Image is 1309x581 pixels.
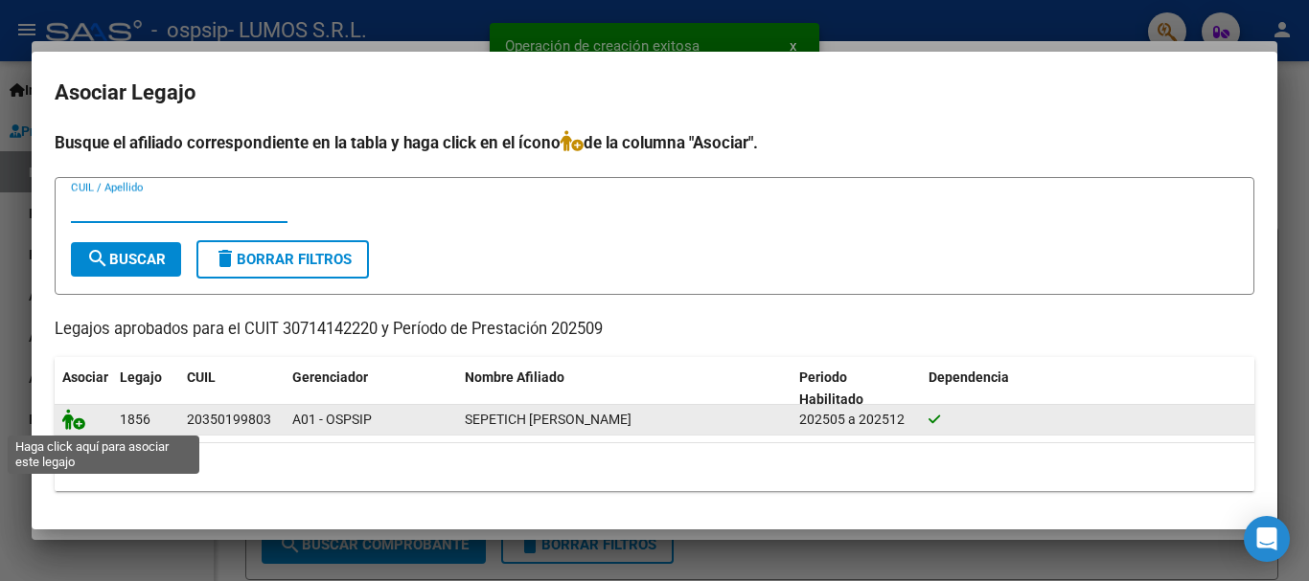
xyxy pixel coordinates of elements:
[179,357,285,420] datatable-header-cell: CUIL
[214,251,352,268] span: Borrar Filtros
[792,357,921,420] datatable-header-cell: Periodo Habilitado
[55,75,1254,111] h2: Asociar Legajo
[86,251,166,268] span: Buscar
[929,369,1009,385] span: Dependencia
[55,357,112,420] datatable-header-cell: Asociar
[1244,516,1290,562] div: Open Intercom Messenger
[71,242,181,277] button: Buscar
[196,240,369,279] button: Borrar Filtros
[120,369,162,385] span: Legajo
[465,412,632,427] span: SEPETICH DANILO ADRIAN
[55,443,1254,491] div: 1 registros
[187,409,271,431] div: 20350199803
[214,247,237,270] mat-icon: delete
[799,409,913,431] div: 202505 a 202512
[292,369,368,385] span: Gerenciador
[465,369,564,385] span: Nombre Afiliado
[86,247,109,270] mat-icon: search
[921,357,1255,420] datatable-header-cell: Dependencia
[457,357,792,420] datatable-header-cell: Nombre Afiliado
[292,412,372,427] span: A01 - OSPSIP
[55,318,1254,342] p: Legajos aprobados para el CUIT 30714142220 y Período de Prestación 202509
[55,130,1254,155] h4: Busque el afiliado correspondiente en la tabla y haga click en el ícono de la columna "Asociar".
[62,369,108,385] span: Asociar
[285,357,457,420] datatable-header-cell: Gerenciador
[187,369,216,385] span: CUIL
[112,357,179,420] datatable-header-cell: Legajo
[799,369,863,407] span: Periodo Habilitado
[120,412,150,427] span: 1856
